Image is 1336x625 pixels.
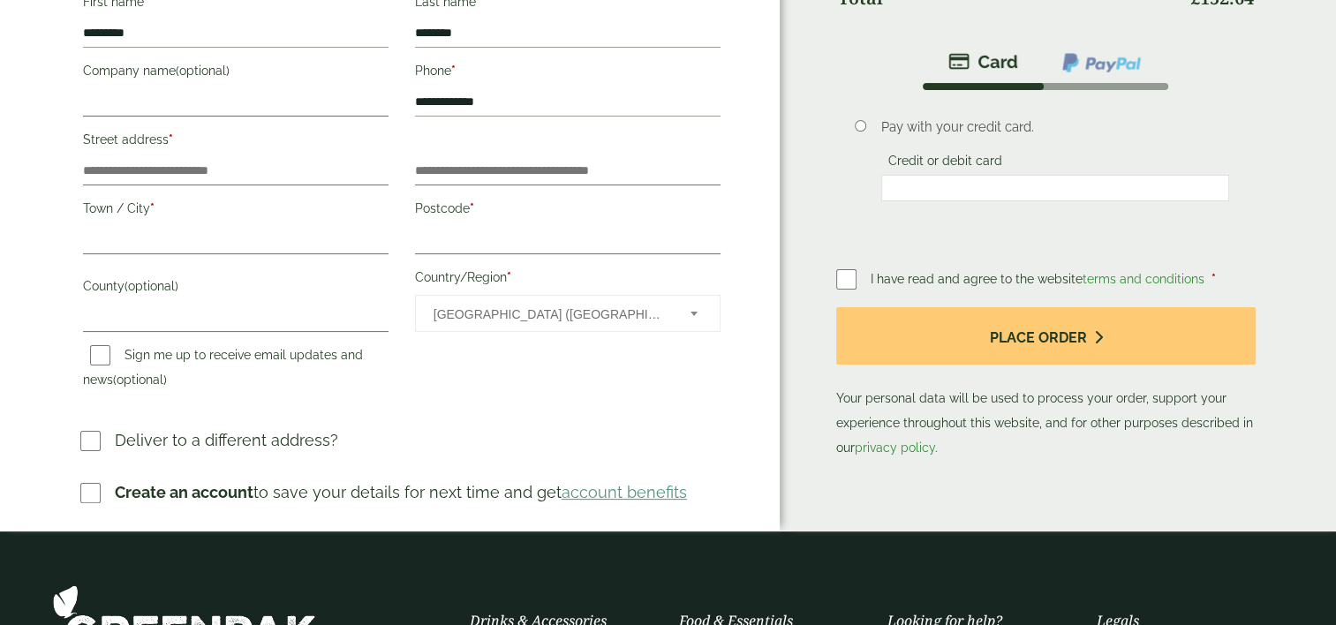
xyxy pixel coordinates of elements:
[871,272,1208,286] span: I have read and agree to the website
[415,295,721,332] span: Country/Region
[881,154,1009,173] label: Credit or debit card
[434,296,667,333] span: United Kingdom (UK)
[415,196,721,226] label: Postcode
[948,51,1018,72] img: stripe.png
[836,307,1257,460] p: Your personal data will be used to process your order, support your experience throughout this we...
[83,274,389,304] label: County
[83,196,389,226] label: Town / City
[90,345,110,365] input: Sign me up to receive email updates and news(optional)
[855,441,935,455] a: privacy policy
[836,307,1257,365] button: Place order
[169,132,173,147] abbr: required
[415,58,721,88] label: Phone
[113,373,167,387] span: (optional)
[562,483,687,501] a: account benefits
[176,64,230,78] span: (optional)
[1060,51,1143,74] img: ppcp-gateway.png
[83,348,363,392] label: Sign me up to receive email updates and news
[1083,272,1204,286] a: terms and conditions
[150,201,155,215] abbr: required
[881,117,1228,137] p: Pay with your credit card.
[125,279,178,293] span: (optional)
[470,201,474,215] abbr: required
[83,58,389,88] label: Company name
[115,480,687,504] p: to save your details for next time and get
[887,180,1223,196] iframe: Secure card payment input frame
[451,64,456,78] abbr: required
[115,428,338,452] p: Deliver to a different address?
[115,483,253,501] strong: Create an account
[415,265,721,295] label: Country/Region
[507,270,511,284] abbr: required
[83,127,389,157] label: Street address
[1211,272,1216,286] abbr: required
